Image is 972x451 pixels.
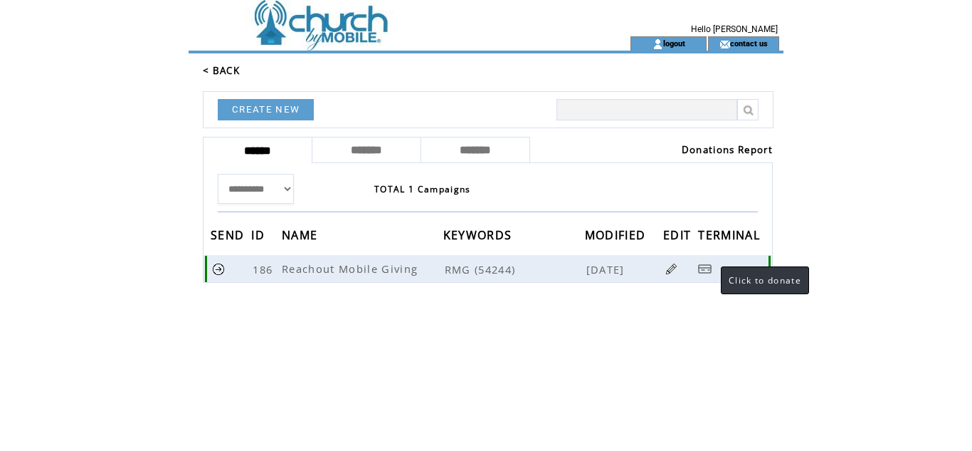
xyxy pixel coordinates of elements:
[663,224,694,250] span: EDIT
[719,38,730,50] img: contact_us_icon.gif
[282,261,421,276] span: Reachout Mobile Giving
[730,38,768,48] a: contact us
[282,230,321,239] a: NAME
[282,224,321,250] span: NAME
[653,38,663,50] img: account_icon.gif
[253,262,276,276] span: 186
[585,230,650,239] a: MODIFIED
[211,224,248,250] span: SEND
[445,262,583,276] span: RMG (54244)
[218,99,314,120] a: CREATE NEW
[374,183,471,195] span: TOTAL 1 Campaigns
[691,24,778,34] span: Hello [PERSON_NAME]
[443,230,516,239] a: KEYWORDS
[251,230,268,239] a: ID
[443,224,516,250] span: KEYWORDS
[663,38,685,48] a: logout
[729,274,801,286] span: Click to donate
[203,64,240,77] a: < BACK
[585,224,650,250] span: MODIFIED
[698,224,764,250] span: TERMINAL
[586,262,628,276] span: [DATE]
[251,224,268,250] span: ID
[682,143,773,156] a: Donations Report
